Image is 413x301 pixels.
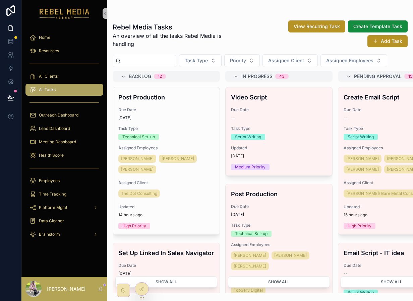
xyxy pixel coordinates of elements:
[39,74,58,79] span: All Clients
[262,54,318,67] button: Select Button
[39,153,64,158] span: Health Score
[326,57,373,64] span: Assigned Employees
[231,93,327,102] h4: Video Script
[122,223,146,229] div: High Priority
[158,74,162,79] div: 12
[39,112,78,118] span: Outreach Dashboard
[39,192,66,197] span: Time Tracking
[118,212,142,218] p: 14 hours ago
[25,188,103,200] a: Time Tracking
[231,223,327,228] span: Task Type
[25,136,103,148] a: Meeting Dashboard
[225,87,333,176] a: Video ScriptDue Date--Task TypeScript WritingUpdated[DATE]Medium Priority
[121,156,154,161] span: [PERSON_NAME]
[25,70,103,82] a: All Clients
[118,180,214,185] span: Assigned Client
[234,264,266,269] span: [PERSON_NAME]
[113,87,220,235] a: Post ProductionDue Date[DATE]Task TypeTechnical Set-upAssigned Employees[PERSON_NAME][PERSON_NAME...
[344,115,348,121] span: --
[231,190,327,199] h4: Post Production
[25,202,103,214] a: Platform Mgmt
[231,204,327,209] span: Due Date
[274,253,307,258] span: [PERSON_NAME]
[354,73,402,80] span: Pending Approval
[279,74,285,79] div: 43
[231,212,327,217] span: [DATE]
[230,57,246,64] span: Priority
[39,35,50,40] span: Home
[234,253,266,258] span: [PERSON_NAME]
[231,107,327,112] span: Due Date
[185,57,208,64] span: Task Type
[39,48,59,54] span: Resources
[231,145,327,151] span: Updated
[39,87,56,92] span: All Tasks
[348,223,371,229] div: High Priority
[21,27,107,249] div: scrollable content
[113,22,242,32] h1: Rebel Media Tasks
[268,57,304,64] span: Assigned Client
[344,165,381,173] a: [PERSON_NAME]
[118,93,214,102] h4: Post Production
[231,251,269,259] a: [PERSON_NAME]
[115,276,217,288] button: Show all
[294,23,340,30] span: View Recurring Task
[344,271,348,276] span: --
[231,153,244,159] p: [DATE]
[39,218,64,224] span: Data Cleaner
[231,115,235,121] span: --
[118,107,214,112] span: Due Date
[47,286,85,292] p: [PERSON_NAME]
[367,35,408,47] button: Add Task
[25,228,103,240] a: Brainstorm
[121,191,157,196] span: The Dot Consulting
[25,175,103,187] a: Employees
[162,156,194,161] span: [PERSON_NAME]
[118,115,214,121] span: [DATE]
[231,262,269,270] a: [PERSON_NAME]
[39,126,70,131] span: Lead Dashboard
[122,134,155,140] div: Technical Set-up
[39,139,76,145] span: Meeting Dashboard
[25,84,103,96] a: All Tasks
[179,54,222,67] button: Select Button
[353,23,402,30] span: Create Template Task
[118,263,214,268] span: Due Date
[408,74,412,79] div: 15
[25,45,103,57] a: Resources
[25,31,103,44] a: Home
[118,204,214,210] span: Updated
[348,134,374,140] div: Script Writing
[129,73,151,80] span: Backlog
[344,212,367,218] p: 15 hours ago
[121,167,154,172] span: [PERSON_NAME]
[348,20,408,32] button: Create Template Task
[346,156,379,161] span: [PERSON_NAME]
[25,109,103,121] a: Outreach Dashboard
[320,54,387,67] button: Select Button
[231,242,327,247] span: Assigned Employees
[224,54,260,67] button: Select Button
[228,276,330,288] button: Show all
[118,145,214,151] span: Assigned Employees
[25,215,103,227] a: Data Cleaner
[118,165,156,173] a: [PERSON_NAME]
[118,155,156,163] a: [PERSON_NAME]
[235,164,265,170] div: Medium Priority
[118,271,214,276] span: [DATE]
[272,251,309,259] a: [PERSON_NAME]
[241,73,273,80] span: In Progress
[231,126,327,131] span: Task Type
[113,32,242,48] span: An overview of all the tasks Rebel Media is handling
[39,178,60,183] span: Employees
[25,123,103,135] a: Lead Dashboard
[235,134,261,140] div: Script Writing
[118,190,160,198] a: The Dot Consulting
[344,155,381,163] a: [PERSON_NAME]
[39,232,60,237] span: Brainstorm
[346,167,379,172] span: [PERSON_NAME]
[159,155,197,163] a: [PERSON_NAME]
[39,205,67,210] span: Platform Mgmt
[235,231,268,237] div: Technical Set-up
